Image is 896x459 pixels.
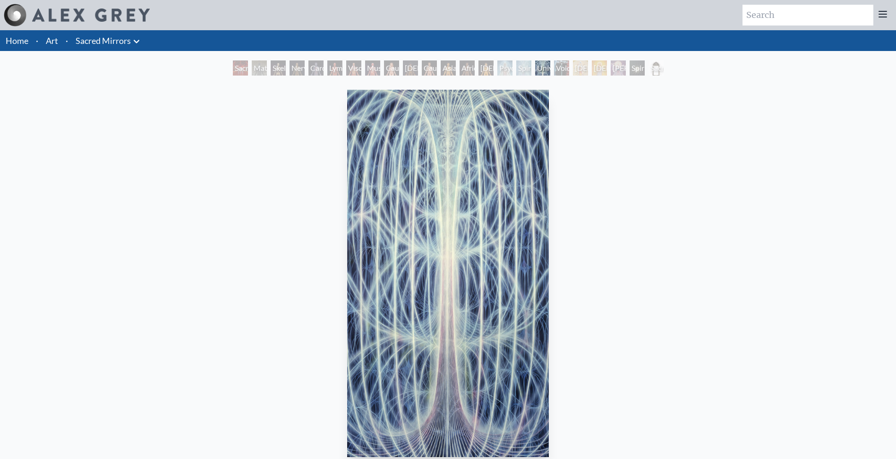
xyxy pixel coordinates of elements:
div: Sacred Mirrors Room, [GEOGRAPHIC_DATA] [233,60,248,76]
div: Universal Mind Lattice [535,60,550,76]
div: Caucasian Man [422,60,437,76]
div: Material World [252,60,267,76]
div: Asian Man [441,60,456,76]
div: Cardiovascular System [308,60,324,76]
div: [DEMOGRAPHIC_DATA] [592,60,607,76]
div: Spiritual World [630,60,645,76]
div: Lymphatic System [327,60,342,76]
a: Sacred Mirrors [76,34,131,47]
div: [DEMOGRAPHIC_DATA] [573,60,588,76]
div: Viscera [346,60,361,76]
div: African Man [460,60,475,76]
li: · [32,30,42,51]
div: Void Clear Light [554,60,569,76]
div: [DEMOGRAPHIC_DATA] Woman [478,60,494,76]
div: Muscle System [365,60,380,76]
div: Caucasian Woman [384,60,399,76]
img: 16-Universal-Mind-Lattice-1981-Alex-Grey-watermarked.jpg [347,90,549,457]
li: · [62,30,72,51]
div: Psychic Energy System [497,60,512,76]
div: Skeletal System [271,60,286,76]
div: [PERSON_NAME] [611,60,626,76]
div: Spiritual Energy System [516,60,531,76]
div: Sacred Mirrors Frame [649,60,664,76]
div: Nervous System [290,60,305,76]
input: Search [742,5,873,25]
a: Home [6,35,28,46]
a: Art [46,34,58,47]
div: [DEMOGRAPHIC_DATA] Woman [403,60,418,76]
